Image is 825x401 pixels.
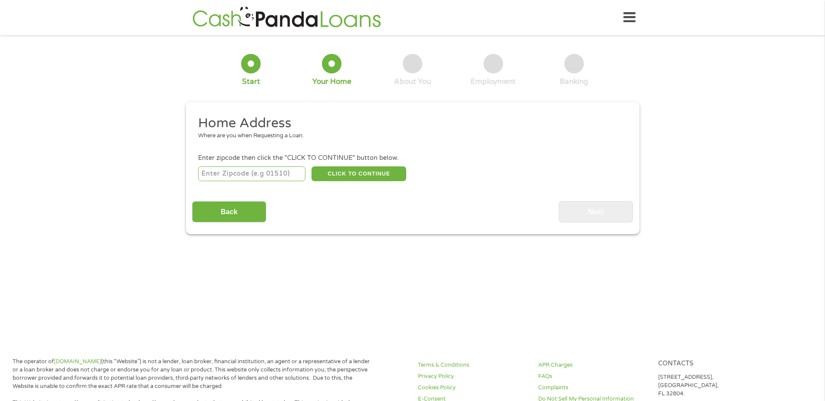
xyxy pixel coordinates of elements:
div: Where are you when Requesting a Loan. [198,132,620,140]
div: Start [242,77,260,86]
a: FAQs [538,372,648,381]
a: Terms & Conditions [418,361,528,369]
input: Next [559,201,633,222]
div: Enter zipcode then click the "CLICK TO CONTINUE" button below. [198,153,626,163]
p: [STREET_ADDRESS], [GEOGRAPHIC_DATA], FL 32804. [658,373,768,398]
div: Your Home [312,77,351,86]
a: [DOMAIN_NAME] [54,358,101,365]
a: Cookies Policy [418,384,528,392]
p: The operator of (this “Website”) is not a lender, loan broker, financial institution, an agent or... [13,358,374,391]
img: GetLoanNow Logo [190,5,384,30]
div: Banking [560,77,588,86]
a: APR Charges [538,361,648,369]
a: Privacy Policy [418,372,528,381]
div: About You [394,77,431,86]
h2: Home Address [198,115,620,132]
input: Back [192,201,266,222]
div: Employment [470,77,516,86]
button: CLICK TO CONTINUE [311,166,406,181]
input: Enter Zipcode (e.g 01510) [198,166,305,181]
h4: Contacts [658,360,768,368]
a: Complaints [538,384,648,392]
